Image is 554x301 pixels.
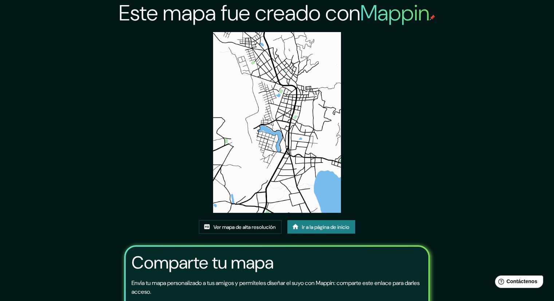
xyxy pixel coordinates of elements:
[287,220,355,234] a: Ir a la página de inicio
[489,273,546,293] iframe: Lanzador de widgets de ayuda
[213,32,341,213] img: created-map
[429,15,435,20] img: pin de mapeo
[213,224,276,230] font: Ver mapa de alta resolución
[199,220,282,234] a: Ver mapa de alta resolución
[131,251,274,274] font: Comparte tu mapa
[302,224,349,230] font: Ir a la página de inicio
[131,279,420,296] font: Envía tu mapa personalizado a tus amigos y permíteles diseñar el suyo con Mappin: comparte este e...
